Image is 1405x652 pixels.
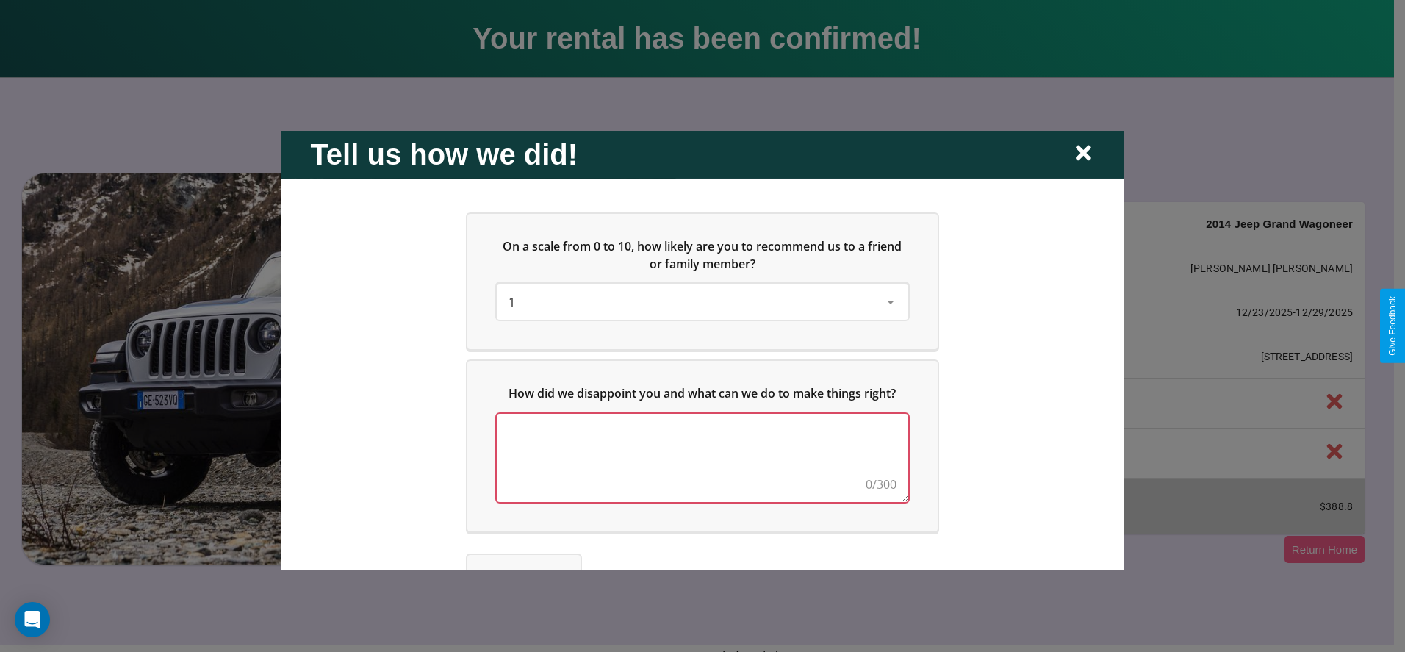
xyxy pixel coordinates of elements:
[1387,296,1398,356] div: Give Feedback
[866,475,896,492] div: 0/300
[503,237,905,271] span: On a scale from 0 to 10, how likely are you to recommend us to a friend or family member?
[310,137,578,171] h2: Tell us how we did!
[497,284,908,319] div: On a scale from 0 to 10, how likely are you to recommend us to a friend or family member?
[497,237,908,272] h5: On a scale from 0 to 10, how likely are you to recommend us to a friend or family member?
[509,384,896,401] span: How did we disappoint you and what can we do to make things right?
[467,213,938,348] div: On a scale from 0 to 10, how likely are you to recommend us to a friend or family member?
[509,293,515,309] span: 1
[15,602,50,637] div: Open Intercom Messenger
